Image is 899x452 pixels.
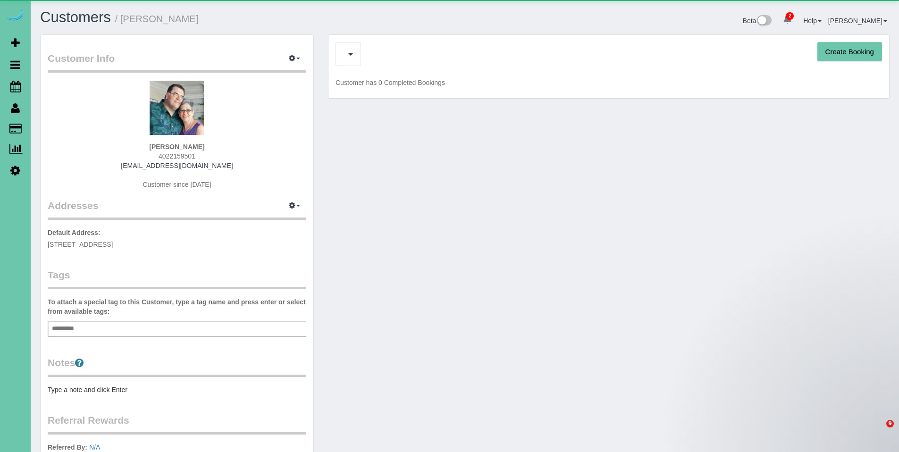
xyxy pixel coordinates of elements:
a: [PERSON_NAME] [828,17,887,25]
small: / [PERSON_NAME] [115,14,199,24]
span: 2 [786,12,794,20]
p: Customer has 0 Completed Bookings [336,78,882,87]
label: Default Address: [48,228,101,237]
legend: Tags [48,268,306,289]
span: 4022159501 [159,152,195,160]
pre: Type a note and click Enter [48,385,306,394]
a: Customers [40,9,111,25]
legend: Notes [48,356,306,377]
a: N/A [89,444,100,451]
iframe: Intercom live chat [867,420,890,443]
a: [EMAIL_ADDRESS][DOMAIN_NAME] [121,162,233,169]
strong: [PERSON_NAME] [149,143,204,151]
label: To attach a special tag to this Customer, type a tag name and press enter or select from availabl... [48,297,306,316]
legend: Referral Rewards [48,413,306,435]
label: Referred By: [48,443,87,452]
a: Help [803,17,822,25]
legend: Customer Info [48,51,306,73]
span: Customer since [DATE] [143,181,211,188]
a: Beta [743,17,772,25]
span: 9 [886,420,894,427]
span: [STREET_ADDRESS] [48,241,113,248]
img: New interface [756,15,772,27]
a: 2 [778,9,797,30]
img: Automaid Logo [6,9,25,23]
img: BS [150,81,204,135]
button: Create Booking [817,42,882,62]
